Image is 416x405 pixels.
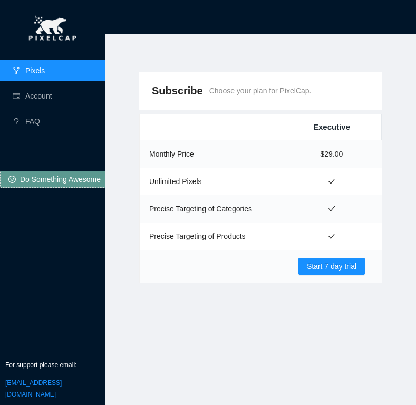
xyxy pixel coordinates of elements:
span: Subscribe [152,82,203,99]
span: Start 7 day trial [307,261,356,272]
span: Do Something Awesome [20,173,101,185]
a: [EMAIL_ADDRESS][DOMAIN_NAME] [5,379,62,398]
td: $29.00 [282,140,381,168]
a: FAQ [25,117,40,126]
span: smile [8,176,16,184]
span: check [328,178,335,185]
td: Precise Targeting of Categories [140,195,282,223]
a: Pixels [25,66,45,75]
img: pixel-cap.png [22,11,84,47]
td: Unlimited Pixels [140,168,282,195]
td: Monthly Price [140,140,282,168]
td: Precise Targeting of Products [140,223,282,250]
span: check [328,233,335,240]
span: check [328,205,335,213]
span: Choose your plan for PixelCap. [209,85,312,97]
button: Start 7 day trial [298,258,365,275]
th: Executive [282,114,381,140]
a: Account [25,92,52,100]
p: For support please email: [5,360,100,370]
